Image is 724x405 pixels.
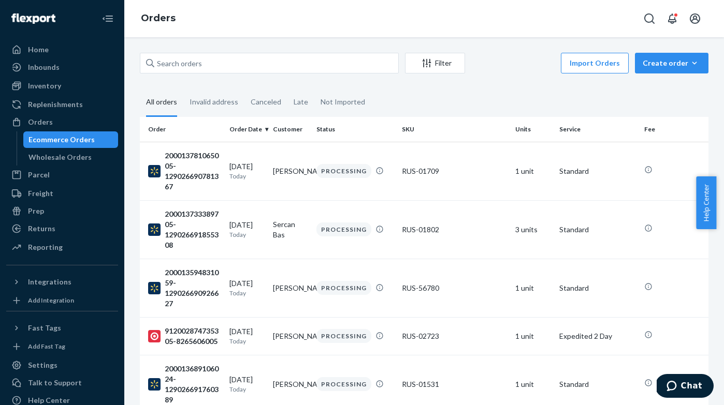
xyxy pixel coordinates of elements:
[402,166,508,176] div: RUS-01709
[148,326,221,347] div: 912002874735305-8265606005
[273,125,308,133] div: Customer
[685,8,705,29] button: Open account menu
[229,161,265,181] div: [DATE]
[11,13,55,24] img: Flexport logo
[28,99,83,110] div: Replenishments
[6,185,118,202] a: Freight
[148,364,221,405] div: 200013689106024-129026691760389
[559,379,636,389] p: Standard
[28,134,95,145] div: Ecommerce Orders
[251,88,281,115] div: Canceled
[140,117,225,142] th: Order
[312,117,398,142] th: Status
[511,317,555,355] td: 1 unit
[229,337,265,346] p: Today
[23,149,119,166] a: Wholesale Orders
[6,274,118,290] button: Integrations
[28,206,44,216] div: Prep
[294,88,308,115] div: Late
[28,62,60,72] div: Inbounds
[316,222,371,236] div: PROCESSING
[28,223,55,234] div: Returns
[229,289,265,297] p: Today
[28,152,92,162] div: Wholesale Orders
[28,117,53,127] div: Orders
[511,117,555,142] th: Units
[6,114,118,130] a: Orders
[316,377,371,391] div: PROCESSING
[28,360,57,370] div: Settings
[28,378,82,388] div: Talk to Support
[141,12,176,24] a: Orders
[316,281,371,295] div: PROCESSING
[511,200,555,259] td: 3 units
[148,151,221,192] div: 200013781065005-129026690781367
[6,357,118,373] a: Settings
[28,44,49,55] div: Home
[229,220,265,239] div: [DATE]
[657,374,714,400] iframe: Opens a widget where you can chat to one of our agents
[6,59,118,76] a: Inbounds
[28,81,61,91] div: Inventory
[405,53,465,73] button: Filter
[555,117,641,142] th: Service
[559,224,636,235] p: Standard
[316,164,371,178] div: PROCESSING
[229,385,265,394] p: Today
[269,200,312,259] td: Sercan Bas
[140,53,399,73] input: Search orders
[662,8,683,29] button: Open notifications
[148,267,221,309] div: 200013594831059-129026690926627
[561,53,629,73] button: Import Orders
[28,188,53,199] div: Freight
[6,203,118,219] a: Prep
[321,88,365,115] div: Not Imported
[6,78,118,94] a: Inventory
[229,278,265,297] div: [DATE]
[6,96,118,113] a: Replenishments
[97,8,118,29] button: Close Navigation
[28,170,50,180] div: Parcel
[28,323,61,333] div: Fast Tags
[559,283,636,293] p: Standard
[6,320,118,336] button: Fast Tags
[28,296,74,305] div: Add Integration
[269,317,312,355] td: [PERSON_NAME]
[402,283,508,293] div: RUS-56780
[229,172,265,181] p: Today
[225,117,269,142] th: Order Date
[28,277,71,287] div: Integrations
[559,166,636,176] p: Standard
[6,239,118,256] a: Reporting
[229,374,265,394] div: [DATE]
[190,88,238,115] div: Invalid address
[635,53,708,73] button: Create order
[316,329,371,343] div: PROCESSING
[402,224,508,235] div: RUS-01802
[402,331,508,341] div: RUS-02723
[133,4,184,34] ol: breadcrumbs
[511,259,555,317] td: 1 unit
[402,379,508,389] div: RUS-01531
[511,142,555,200] td: 1 unit
[6,41,118,58] a: Home
[269,259,312,317] td: [PERSON_NAME]
[6,220,118,237] a: Returns
[398,117,512,142] th: SKU
[23,131,119,148] a: Ecommerce Orders
[229,230,265,239] p: Today
[643,58,701,68] div: Create order
[6,340,118,353] a: Add Fast Tag
[559,331,636,341] p: Expedited 2 Day
[640,117,708,142] th: Fee
[269,142,312,200] td: [PERSON_NAME]
[148,209,221,250] div: 200013733389705-129026691855308
[406,58,465,68] div: Filter
[229,326,265,346] div: [DATE]
[696,176,716,229] button: Help Center
[6,294,118,307] a: Add Integration
[146,88,177,117] div: All orders
[639,8,660,29] button: Open Search Box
